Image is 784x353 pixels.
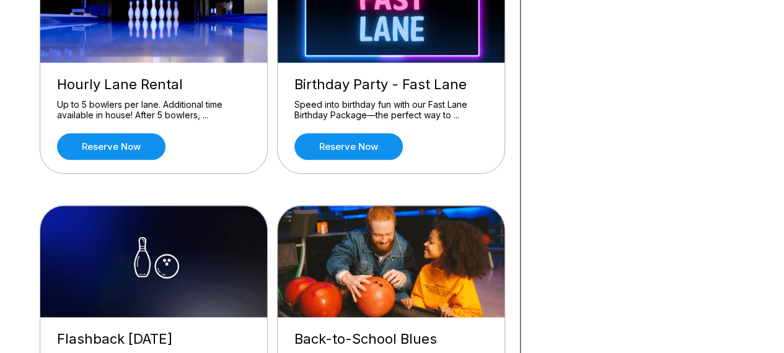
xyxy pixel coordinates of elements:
[57,76,250,93] div: Hourly Lane Rental
[57,133,165,160] a: Reserve now
[57,99,250,121] div: Up to 5 bowlers per lane. Additional time available in house! After 5 bowlers, ...
[40,206,268,317] img: Flashback Friday
[278,206,506,317] img: Back-to-School Blues
[294,133,403,160] a: Reserve now
[294,99,488,121] div: Speed into birthday fun with our Fast Lane Birthday Package—the perfect way to ...
[57,331,250,347] div: Flashback [DATE]
[294,76,488,93] div: Birthday Party - Fast Lane
[294,331,488,347] div: Back-to-School Blues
